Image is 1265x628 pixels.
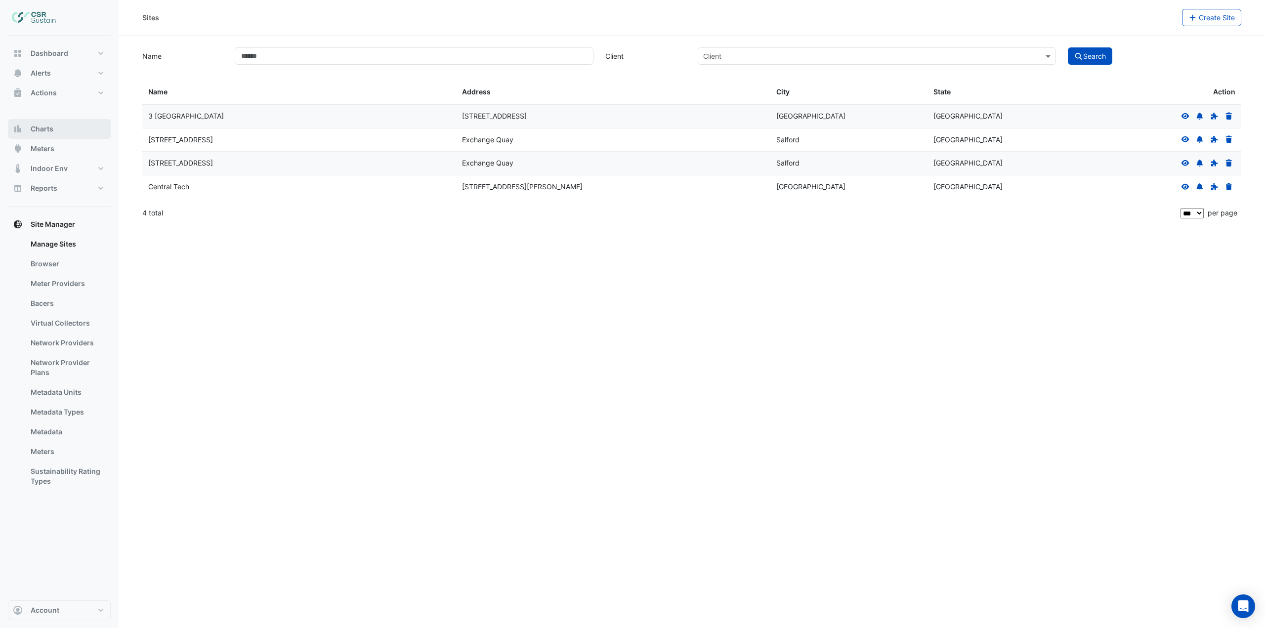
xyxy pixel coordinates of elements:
[462,111,764,122] div: [STREET_ADDRESS]
[776,111,922,122] div: [GEOGRAPHIC_DATA]
[933,111,1079,122] div: [GEOGRAPHIC_DATA]
[31,124,53,134] span: Charts
[23,254,111,274] a: Browser
[31,164,68,173] span: Indoor Env
[23,293,111,313] a: Bacers
[1224,112,1233,120] a: Delete Site
[13,88,23,98] app-icon: Actions
[31,605,59,615] span: Account
[23,442,111,461] a: Meters
[31,144,54,154] span: Meters
[23,382,111,402] a: Metadata Units
[31,88,57,98] span: Actions
[8,214,111,234] button: Site Manager
[599,47,692,65] label: Client
[462,181,764,193] div: [STREET_ADDRESS][PERSON_NAME]
[1182,9,1242,26] button: Create Site
[13,48,23,58] app-icon: Dashboard
[1231,594,1255,618] div: Open Intercom Messenger
[776,158,922,169] div: Salford
[776,134,922,146] div: Salford
[933,158,1079,169] div: [GEOGRAPHIC_DATA]
[1208,209,1237,217] span: per page
[136,47,229,65] label: Name
[23,234,111,254] a: Manage Sites
[933,134,1079,146] div: [GEOGRAPHIC_DATA]
[23,402,111,422] a: Metadata Types
[148,134,450,146] div: [STREET_ADDRESS]
[13,124,23,134] app-icon: Charts
[776,181,922,193] div: [GEOGRAPHIC_DATA]
[8,83,111,103] button: Actions
[1224,135,1233,144] a: Delete Site
[462,158,764,169] div: Exchange Quay
[1224,182,1233,191] a: Delete Site
[23,353,111,382] a: Network Provider Plans
[142,12,159,23] div: Sites
[776,87,790,96] span: City
[8,139,111,159] button: Meters
[13,144,23,154] app-icon: Meters
[23,422,111,442] a: Metadata
[462,87,491,96] span: Address
[462,134,764,146] div: Exchange Quay
[13,219,23,229] app-icon: Site Manager
[13,164,23,173] app-icon: Indoor Env
[31,48,68,58] span: Dashboard
[1199,13,1235,22] span: Create Site
[13,68,23,78] app-icon: Alerts
[8,63,111,83] button: Alerts
[148,111,450,122] div: 3 [GEOGRAPHIC_DATA]
[933,87,951,96] span: State
[23,333,111,353] a: Network Providers
[148,181,450,193] div: Central Tech
[933,181,1079,193] div: [GEOGRAPHIC_DATA]
[31,219,75,229] span: Site Manager
[8,43,111,63] button: Dashboard
[12,8,56,28] img: Company Logo
[1213,86,1235,98] span: Action
[148,87,168,96] span: Name
[1224,159,1233,167] a: Delete Site
[8,178,111,198] button: Reports
[142,201,1179,225] div: 4 total
[23,313,111,333] a: Virtual Collectors
[8,119,111,139] button: Charts
[23,461,111,491] a: Sustainability Rating Types
[8,159,111,178] button: Indoor Env
[31,183,57,193] span: Reports
[31,68,51,78] span: Alerts
[13,183,23,193] app-icon: Reports
[8,234,111,495] div: Site Manager
[8,600,111,620] button: Account
[1068,47,1112,65] button: Search
[148,158,450,169] div: [STREET_ADDRESS]
[23,274,111,293] a: Meter Providers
